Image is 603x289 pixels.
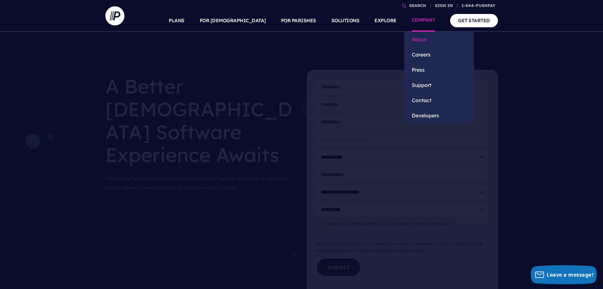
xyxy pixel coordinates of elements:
[412,10,435,32] a: COMPANY
[374,10,397,32] a: EXPLORE
[281,10,316,32] a: FOR PARISHES
[404,108,474,123] a: Developers
[404,93,474,108] a: Contact
[450,14,498,27] a: GET STARTED
[169,10,185,32] a: PLANS
[547,271,594,278] span: Leave a message!
[200,10,266,32] a: FOR [DEMOGRAPHIC_DATA]
[404,32,474,47] a: About
[404,77,474,93] a: Support
[404,62,474,77] a: Press
[331,10,360,32] a: SOLUTIONS
[531,265,597,284] button: Leave a message!
[404,47,474,62] a: Careers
